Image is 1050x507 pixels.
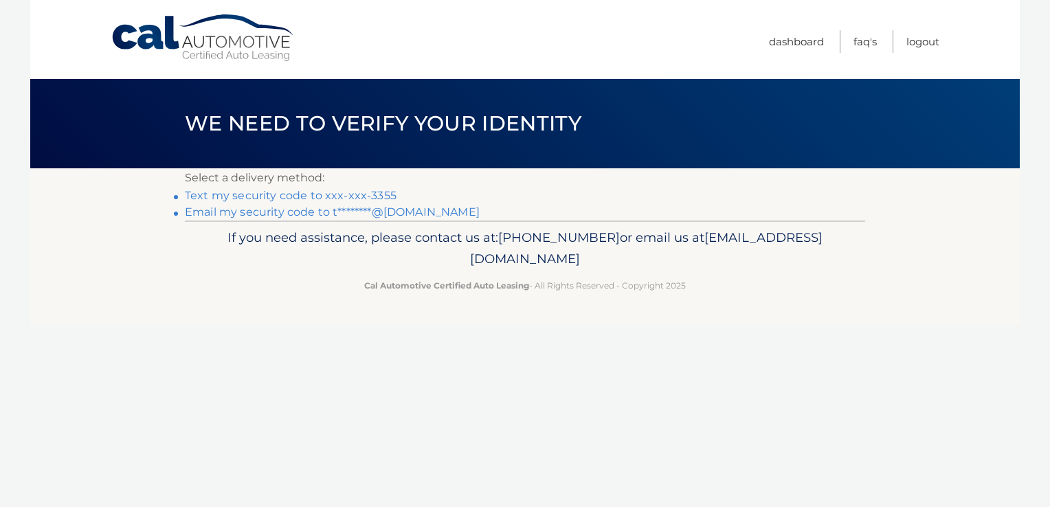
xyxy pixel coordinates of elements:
[498,229,620,245] span: [PHONE_NUMBER]
[906,30,939,53] a: Logout
[364,280,529,291] strong: Cal Automotive Certified Auto Leasing
[194,278,856,293] p: - All Rights Reserved - Copyright 2025
[769,30,824,53] a: Dashboard
[185,205,480,218] a: Email my security code to t********@[DOMAIN_NAME]
[194,227,856,271] p: If you need assistance, please contact us at: or email us at
[185,168,865,188] p: Select a delivery method:
[185,111,581,136] span: We need to verify your identity
[853,30,877,53] a: FAQ's
[185,189,396,202] a: Text my security code to xxx-xxx-3355
[111,14,296,63] a: Cal Automotive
